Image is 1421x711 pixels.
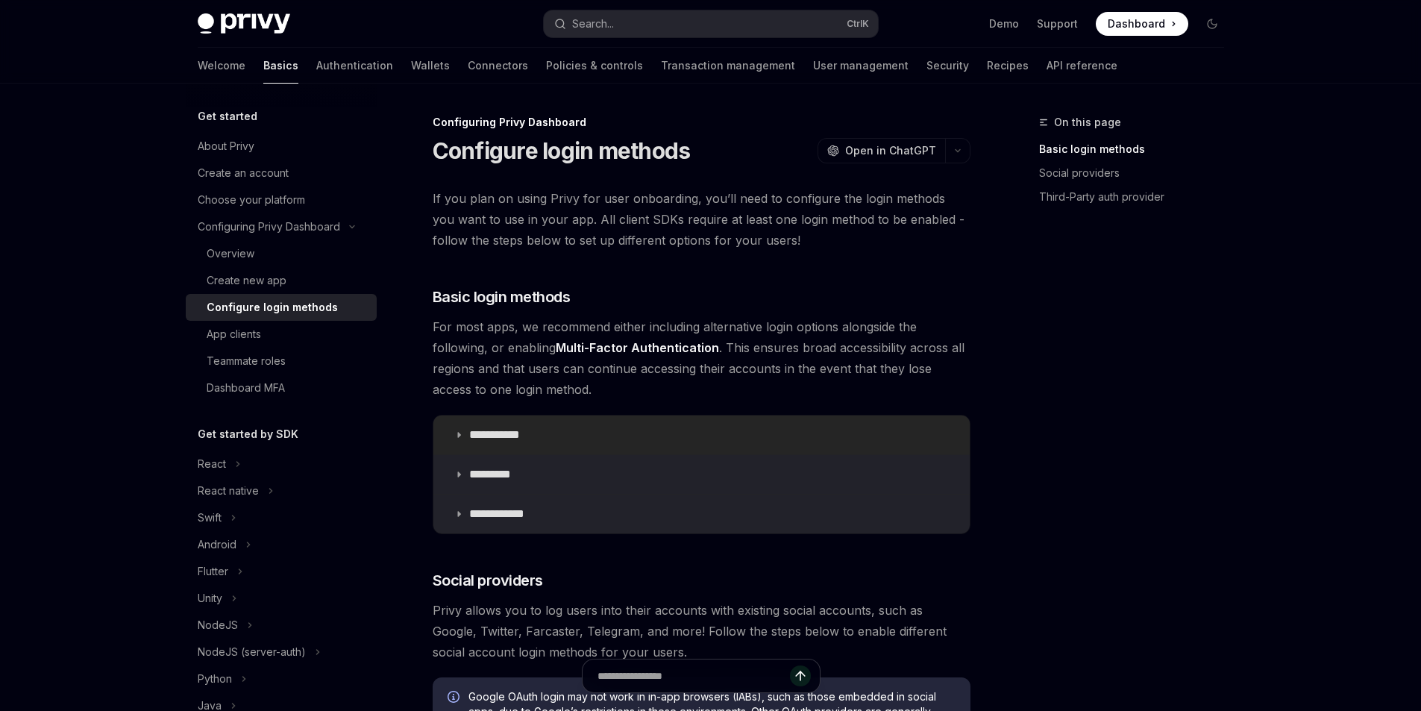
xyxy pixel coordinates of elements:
[1096,12,1188,36] a: Dashboard
[433,316,970,400] span: For most apps, we recommend either including alternative login options alongside the following, o...
[544,10,878,37] button: Search...CtrlK
[411,48,450,84] a: Wallets
[845,143,936,158] span: Open in ChatGPT
[433,286,571,307] span: Basic login methods
[198,137,254,155] div: About Privy
[546,48,643,84] a: Policies & controls
[186,133,377,160] a: About Privy
[1054,113,1121,131] span: On this page
[926,48,969,84] a: Security
[198,13,290,34] img: dark logo
[207,245,254,263] div: Overview
[790,665,811,686] button: Send message
[186,294,377,321] a: Configure login methods
[186,348,377,375] a: Teammate roles
[198,218,340,236] div: Configuring Privy Dashboard
[198,48,245,84] a: Welcome
[433,188,970,251] span: If you plan on using Privy for user onboarding, you’ll need to configure the login methods you wa...
[433,570,543,591] span: Social providers
[572,15,614,33] div: Search...
[1108,16,1165,31] span: Dashboard
[468,48,528,84] a: Connectors
[989,16,1019,31] a: Demo
[818,138,945,163] button: Open in ChatGPT
[556,340,719,356] a: Multi-Factor Authentication
[186,267,377,294] a: Create new app
[186,375,377,401] a: Dashboard MFA
[198,482,259,500] div: React native
[186,321,377,348] a: App clients
[186,240,377,267] a: Overview
[1039,137,1236,161] a: Basic login methods
[207,298,338,316] div: Configure login methods
[263,48,298,84] a: Basics
[186,187,377,213] a: Choose your platform
[198,107,257,125] h5: Get started
[433,600,970,663] span: Privy allows you to log users into their accounts with existing social accounts, such as Google, ...
[198,425,298,443] h5: Get started by SDK
[207,325,261,343] div: App clients
[1039,161,1236,185] a: Social providers
[198,509,222,527] div: Swift
[198,563,228,580] div: Flutter
[198,191,305,209] div: Choose your platform
[1039,185,1236,209] a: Third-Party auth provider
[987,48,1029,84] a: Recipes
[433,137,691,164] h1: Configure login methods
[186,160,377,187] a: Create an account
[1200,12,1224,36] button: Toggle dark mode
[1037,16,1078,31] a: Support
[198,670,232,688] div: Python
[207,272,286,289] div: Create new app
[198,164,289,182] div: Create an account
[198,643,306,661] div: NodeJS (server-auth)
[661,48,795,84] a: Transaction management
[207,379,285,397] div: Dashboard MFA
[813,48,909,84] a: User management
[316,48,393,84] a: Authentication
[198,455,226,473] div: React
[198,589,222,607] div: Unity
[847,18,869,30] span: Ctrl K
[433,115,970,130] div: Configuring Privy Dashboard
[198,536,236,554] div: Android
[1047,48,1117,84] a: API reference
[207,352,286,370] div: Teammate roles
[198,616,238,634] div: NodeJS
